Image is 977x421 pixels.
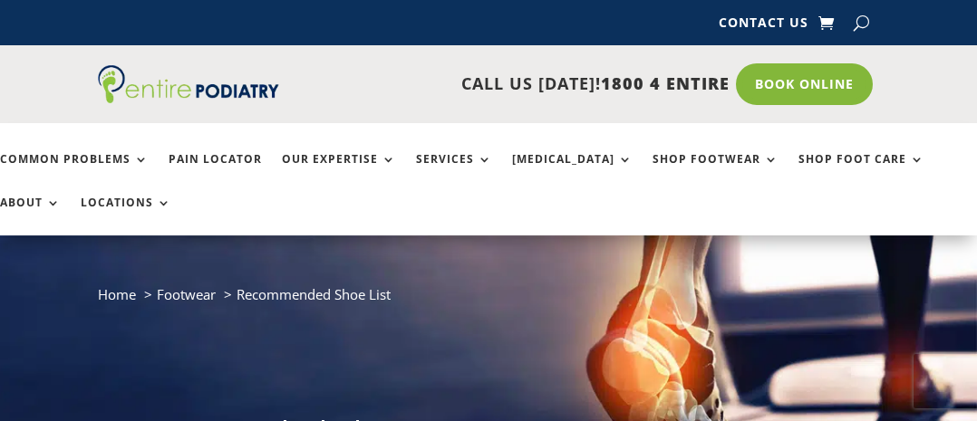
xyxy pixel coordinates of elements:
a: Footwear [157,285,216,303]
span: Recommended Shoe List [237,285,391,303]
a: Shop Footwear [653,153,779,192]
a: Home [98,285,136,303]
nav: breadcrumb [98,282,879,320]
a: [MEDICAL_DATA] [512,153,633,192]
a: Entire Podiatry [98,89,279,107]
a: Contact Us [719,16,808,36]
a: Locations [81,196,171,235]
span: 1800 4 ENTIRE [601,72,730,94]
a: Our Expertise [282,153,396,192]
a: Book Online [736,63,873,105]
a: Shop Foot Care [798,153,924,192]
img: logo (1) [98,65,279,103]
a: Services [416,153,492,192]
p: CALL US [DATE]! [279,72,730,96]
a: Pain Locator [169,153,262,192]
